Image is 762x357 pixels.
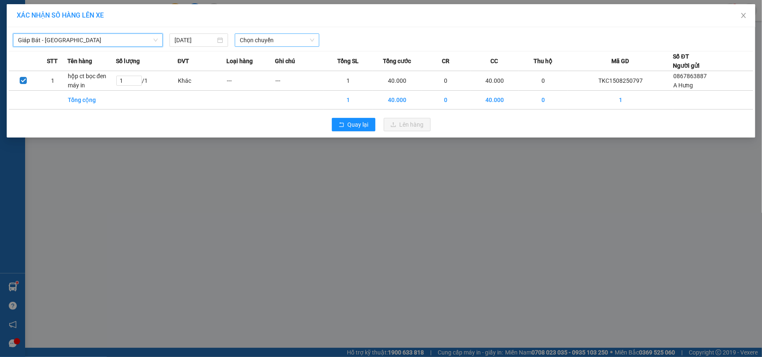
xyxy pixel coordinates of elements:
[174,36,216,45] input: 15/08/2025
[373,71,422,91] td: 40.000
[519,71,568,91] td: 0
[674,73,707,79] span: 0867863887
[611,56,629,66] span: Mã GD
[177,71,226,91] td: Khác
[275,71,324,91] td: ---
[339,122,344,128] span: rollback
[337,56,359,66] span: Tổng SL
[67,91,116,110] td: Tổng cộng
[568,91,673,110] td: 1
[324,91,373,110] td: 1
[324,71,373,91] td: 1
[38,71,67,91] td: 1
[240,34,314,46] span: Chọn chuyến
[67,56,92,66] span: Tên hàng
[732,4,755,28] button: Close
[421,91,470,110] td: 0
[226,71,275,91] td: ---
[674,82,693,89] span: A Hưng
[421,71,470,91] td: 0
[332,118,375,131] button: rollbackQuay lại
[470,71,519,91] td: 40.000
[116,56,140,66] span: Số lượng
[348,120,369,129] span: Quay lại
[18,34,158,46] span: Giáp Bát - Thái Bình
[373,91,422,110] td: 40.000
[740,12,747,19] span: close
[491,56,498,66] span: CC
[116,71,177,91] td: / 1
[226,56,253,66] span: Loại hàng
[673,52,700,70] div: Số ĐT Người gửi
[17,11,104,19] span: XÁC NHẬN SỐ HÀNG LÊN XE
[534,56,553,66] span: Thu hộ
[275,56,295,66] span: Ghi chú
[470,91,519,110] td: 40.000
[383,56,411,66] span: Tổng cước
[442,56,449,66] span: CR
[47,56,58,66] span: STT
[519,91,568,110] td: 0
[384,118,431,131] button: uploadLên hàng
[177,56,189,66] span: ĐVT
[568,71,673,91] td: TKC1508250797
[67,71,116,91] td: hộp ct bọc đen máy in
